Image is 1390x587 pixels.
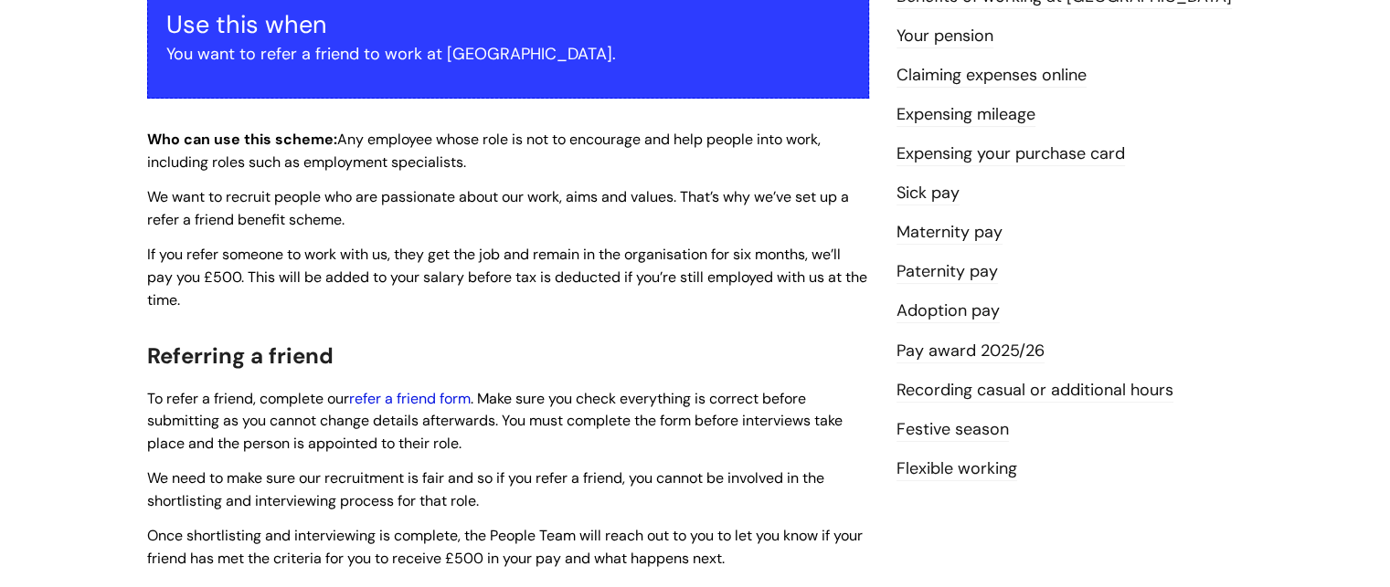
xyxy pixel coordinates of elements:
[897,418,1009,442] a: Festive season
[147,130,821,172] span: Any employee whose role is not to encourage and help people into work, including roles such as em...
[147,130,337,149] strong: Who can use this scheme:
[897,457,1017,481] a: Flexible working
[349,389,471,408] a: refer a friend form
[166,10,850,39] h3: Use this when
[897,379,1173,403] a: Recording casual or additional hours
[147,389,843,454] span: To refer a friend, complete our . Make sure you check everything is correct before submitting as ...
[166,39,850,68] p: You want to refer a friend to work at [GEOGRAPHIC_DATA].
[147,341,334,370] span: Referring a friend
[147,245,867,309] span: If you refer someone to work with us, they get the job and remain in the organisation for six mon...
[897,299,1000,323] a: Adoption pay
[897,260,998,284] a: Paternity pay
[147,187,849,229] span: We want to recruit people who are passionate about our work, aims and values. That’s why we’ve se...
[897,25,993,48] a: Your pension
[147,468,824,510] span: We need to make sure our recruitment is fair and so if you refer a friend, you cannot be involved...
[147,526,863,568] span: Once shortlisting and interviewing is complete, the People Team will reach out to you to let you ...
[897,182,960,205] a: Sick pay
[897,103,1035,127] a: Expensing mileage
[897,64,1087,88] a: Claiming expenses online
[897,340,1045,363] a: Pay award 2025/26
[897,142,1125,166] a: Expensing your purchase card
[897,221,1003,245] a: Maternity pay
